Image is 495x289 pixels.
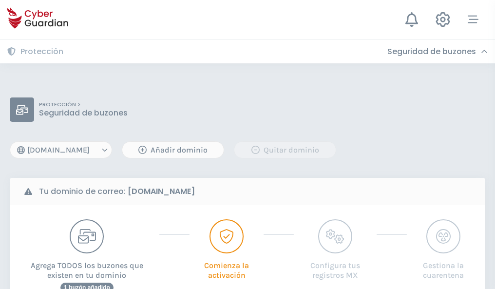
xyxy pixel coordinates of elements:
[24,253,150,280] p: Agrega TODOS los buzones que existen en tu dominio
[39,108,128,118] p: Seguridad de buzones
[242,144,328,156] div: Quitar dominio
[199,253,254,280] p: Comienza la activación
[199,219,254,280] button: Comienza la activación
[39,186,195,197] b: Tu dominio de correo:
[417,219,471,280] button: Gestiona la cuarentena
[39,101,128,108] p: PROTECCIÓN >
[387,47,476,57] h3: Seguridad de buzones
[122,141,224,158] button: Añadir dominio
[128,186,195,197] strong: [DOMAIN_NAME]
[387,47,488,57] div: Seguridad de buzones
[304,219,366,280] button: Configura tus registros MX
[417,253,471,280] p: Gestiona la cuarentena
[20,47,63,57] h3: Protección
[304,253,366,280] p: Configura tus registros MX
[130,144,216,156] div: Añadir dominio
[234,141,336,158] button: Quitar dominio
